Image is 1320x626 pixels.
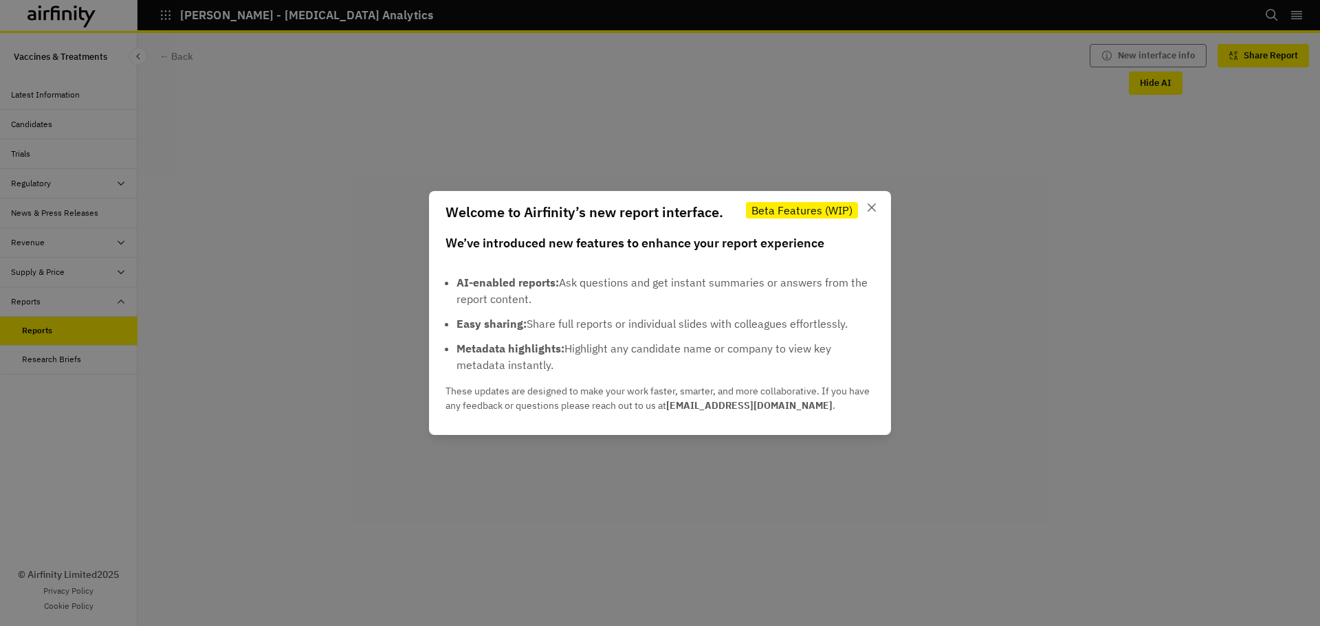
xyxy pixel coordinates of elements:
[456,317,527,331] b: Easy sharing:
[456,340,874,373] li: Highlight any candidate name or company to view key metadata instantly.
[445,384,874,413] span: These updates are designed to make your work faster, smarter, and more collaborative. If you have...
[666,399,833,412] b: [EMAIL_ADDRESS][DOMAIN_NAME]
[456,342,564,355] b: Metadata highlights:
[456,315,874,332] li: Share full reports or individual slides with colleagues effortlessly.
[456,274,874,307] li: Ask questions and get instant summaries or answers from the report content.
[456,276,559,289] b: AI-enabled reports:
[751,202,852,219] p: Beta Features (WIP)
[445,234,874,263] p: We’ve introduced new features to enhance your report experience
[429,191,891,234] header: Welcome to Airfinity’s new report interface.
[861,197,883,219] button: Close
